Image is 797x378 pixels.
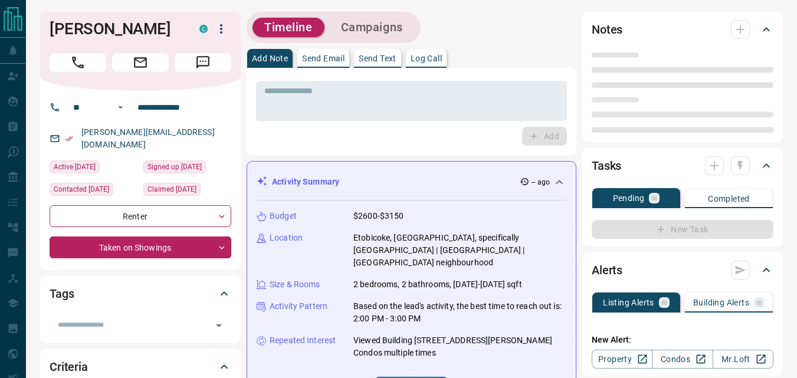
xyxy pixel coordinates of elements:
[603,298,654,307] p: Listing Alerts
[353,300,566,325] p: Based on the lead's activity, the best time to reach out is: 2:00 PM - 3:00 PM
[50,160,137,177] div: Thu Oct 09 2025
[270,210,297,222] p: Budget
[652,350,713,369] a: Condos
[302,54,345,63] p: Send Email
[708,195,750,203] p: Completed
[50,236,231,258] div: Taken on Showings
[592,334,773,346] p: New Alert:
[147,183,196,195] span: Claimed [DATE]
[613,194,645,202] p: Pending
[270,278,320,291] p: Size & Rooms
[353,334,566,359] p: Viewed Building [STREET_ADDRESS][PERSON_NAME] Condos multiple times
[50,53,106,72] span: Call
[252,54,288,63] p: Add Note
[592,20,622,39] h2: Notes
[411,54,442,63] p: Log Call
[211,317,227,334] button: Open
[50,19,182,38] h1: [PERSON_NAME]
[54,183,109,195] span: Contacted [DATE]
[143,160,231,177] div: Tue Jul 30 2024
[359,54,396,63] p: Send Text
[112,53,169,72] span: Email
[713,350,773,369] a: Mr.Loft
[592,152,773,180] div: Tasks
[270,334,336,347] p: Repeated Interest
[592,156,621,175] h2: Tasks
[353,232,566,269] p: Etobicoke, [GEOGRAPHIC_DATA], specifically [GEOGRAPHIC_DATA] | [GEOGRAPHIC_DATA] | [GEOGRAPHIC_DA...
[532,177,550,188] p: -- ago
[143,183,231,199] div: Fri Aug 23 2024
[270,232,303,244] p: Location
[592,261,622,280] h2: Alerts
[54,161,96,173] span: Active [DATE]
[270,300,327,313] p: Activity Pattern
[113,100,127,114] button: Open
[50,280,231,308] div: Tags
[592,256,773,284] div: Alerts
[65,134,73,143] svg: Email Verified
[50,205,231,227] div: Renter
[199,25,208,33] div: condos.ca
[175,53,231,72] span: Message
[353,210,404,222] p: $2600-$3150
[257,171,566,193] div: Activity Summary-- ago
[329,18,415,37] button: Campaigns
[592,350,652,369] a: Property
[50,183,137,199] div: Tue Aug 27 2024
[147,161,202,173] span: Signed up [DATE]
[272,176,339,188] p: Activity Summary
[353,278,522,291] p: 2 bedrooms, 2 bathrooms, [DATE]-[DATE] sqft
[252,18,324,37] button: Timeline
[592,15,773,44] div: Notes
[50,284,74,303] h2: Tags
[81,127,215,149] a: [PERSON_NAME][EMAIL_ADDRESS][DOMAIN_NAME]
[693,298,749,307] p: Building Alerts
[50,357,88,376] h2: Criteria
